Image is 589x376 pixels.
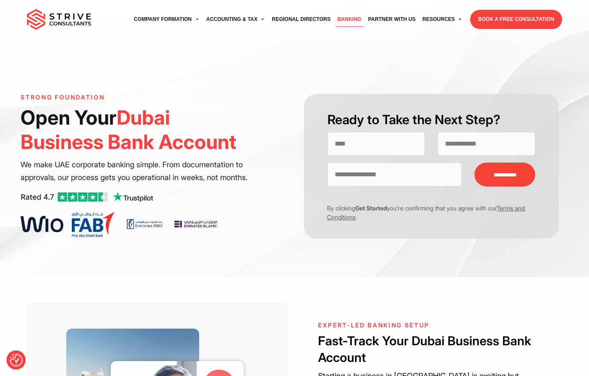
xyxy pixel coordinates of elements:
[365,8,419,31] a: Partner with Us
[21,105,256,154] h1: Open Your
[10,354,23,367] button: Consent Preferences
[419,8,466,31] a: Resources
[327,204,525,221] a: Terms and Conditions
[321,204,529,222] p: By clicking you’re confirming that you agree with our .
[268,8,334,31] a: Regional Directors
[27,9,91,30] img: main-logo.svg
[21,94,256,101] h6: STRONG FOUNDATION
[294,94,568,239] form: Contact form
[10,354,23,367] img: Revisit consent button
[21,105,236,154] span: Dubai Business Bank Account
[355,204,387,212] strong: Get Started
[327,111,535,128] h2: Ready to Take the Next Step?
[203,8,269,31] a: Accounting & Tax
[470,10,562,29] a: BOOK A FREE CONSULTATION
[21,158,256,184] p: We make UAE corporate banking simple. From documentation to approvals, our process gets you opera...
[21,216,63,232] img: v1
[130,8,203,31] a: Company Formation
[72,212,115,237] img: v3
[318,322,545,329] h6: Expert-led banking setup
[334,8,365,31] a: Banking
[318,332,545,366] h2: Fast-Track Your Dubai Business Bank Account
[174,221,217,228] img: v4
[123,216,166,232] img: v2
